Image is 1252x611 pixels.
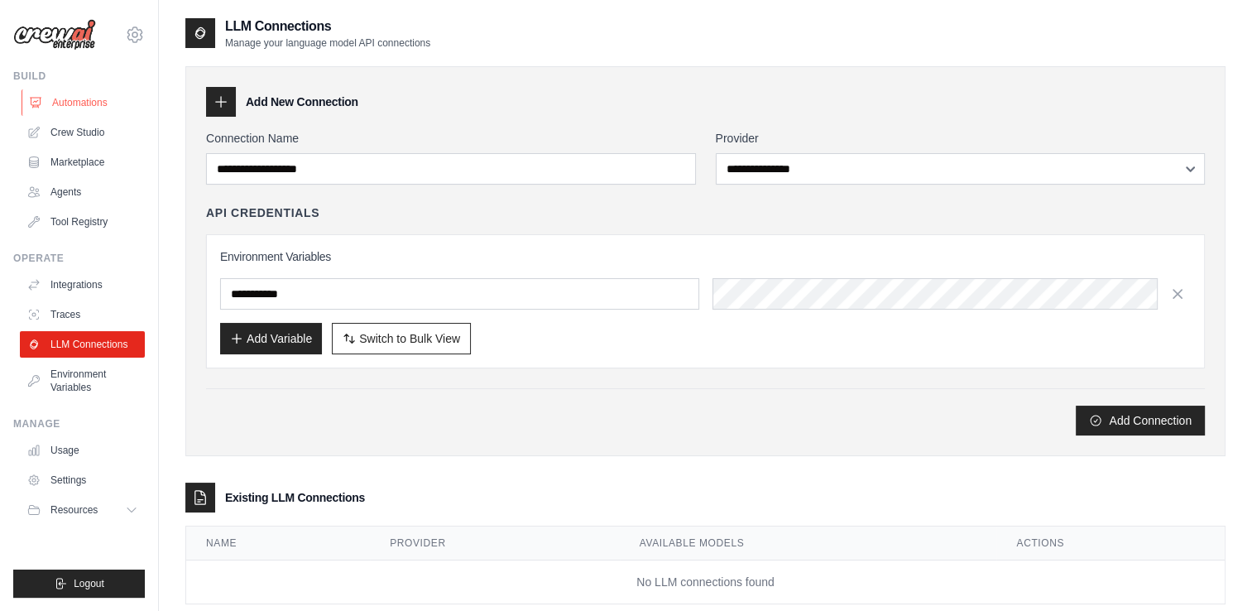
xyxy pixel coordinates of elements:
[13,19,96,51] img: Logo
[13,70,145,83] div: Build
[716,130,1206,147] label: Provider
[20,361,145,401] a: Environment Variables
[186,527,370,560] th: Name
[20,179,145,205] a: Agents
[370,527,620,560] th: Provider
[206,130,696,147] label: Connection Name
[332,323,471,354] button: Switch to Bulk View
[20,209,145,235] a: Tool Registry
[20,301,145,328] a: Traces
[22,89,146,116] a: Automations
[74,577,104,590] span: Logout
[20,149,145,176] a: Marketplace
[225,17,430,36] h2: LLM Connections
[246,94,358,110] h3: Add New Connection
[50,503,98,517] span: Resources
[186,560,1225,604] td: No LLM connections found
[13,417,145,431] div: Manage
[13,570,145,598] button: Logout
[225,489,365,506] h3: Existing LLM Connections
[20,272,145,298] a: Integrations
[225,36,430,50] p: Manage your language model API connections
[20,331,145,358] a: LLM Connections
[13,252,145,265] div: Operate
[20,497,145,523] button: Resources
[1076,406,1205,435] button: Add Connection
[206,204,319,221] h4: API Credentials
[20,467,145,493] a: Settings
[220,248,1191,265] h3: Environment Variables
[996,527,1225,560] th: Actions
[620,527,997,560] th: Available Models
[20,437,145,464] a: Usage
[20,119,145,146] a: Crew Studio
[220,323,322,354] button: Add Variable
[359,330,460,347] span: Switch to Bulk View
